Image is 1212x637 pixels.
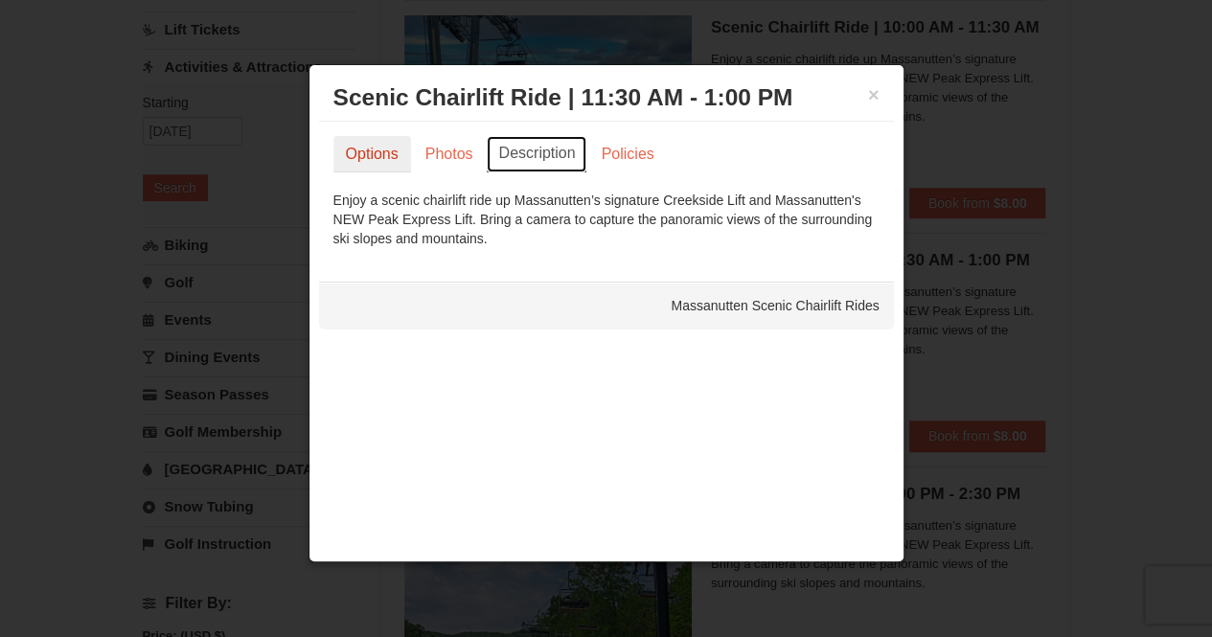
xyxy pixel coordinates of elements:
a: Photos [413,136,486,172]
a: Options [333,136,411,172]
div: Enjoy a scenic chairlift ride up Massanutten’s signature Creekside Lift and Massanutten's NEW Pea... [333,191,880,248]
h3: Scenic Chairlift Ride | 11:30 AM - 1:00 PM [333,83,880,112]
div: Massanutten Scenic Chairlift Rides [319,282,894,330]
a: Description [487,136,586,172]
a: Policies [588,136,666,172]
button: × [868,85,880,104]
